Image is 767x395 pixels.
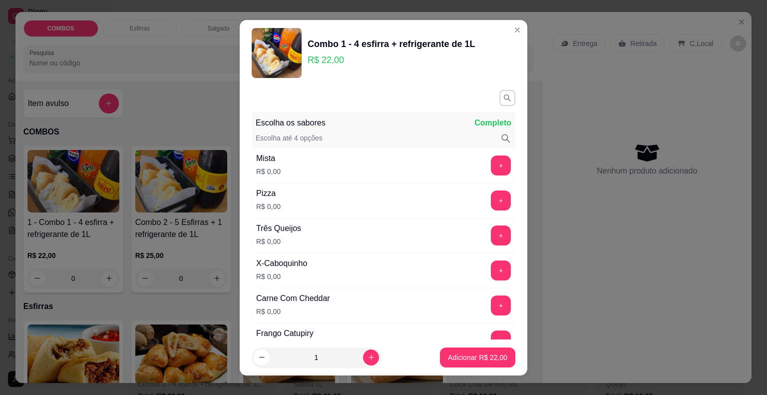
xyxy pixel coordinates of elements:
[256,257,307,269] div: X-Caboquinho
[440,347,515,367] button: Adicionar R$ 22,00
[256,166,281,176] p: R$ 0,00
[491,330,511,350] button: add
[256,187,281,199] div: Pizza
[509,22,525,38] button: Close
[252,28,302,78] img: product-image
[256,236,301,246] p: R$ 0,00
[254,349,270,365] button: decrease-product-quantity
[256,271,307,281] p: R$ 0,00
[491,295,511,315] button: add
[256,133,323,144] p: Escolha até 4 opções
[491,155,511,175] button: add
[256,292,330,304] div: Carne Com Cheddar
[256,222,301,234] div: Três Queijos
[363,349,379,365] button: increase-product-quantity
[256,327,314,339] div: Frango Catupiry
[308,37,475,51] div: Combo 1 - 4 esfirra + refrigerante de 1L
[256,306,330,316] p: R$ 0,00
[256,117,326,129] p: Escolha os sabores
[491,225,511,245] button: add
[474,117,511,129] p: Completo
[308,53,475,67] p: R$ 22,00
[491,190,511,210] button: add
[491,260,511,280] button: add
[256,152,281,164] div: Mista
[448,352,507,362] p: Adicionar R$ 22,00
[256,201,281,211] p: R$ 0,00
